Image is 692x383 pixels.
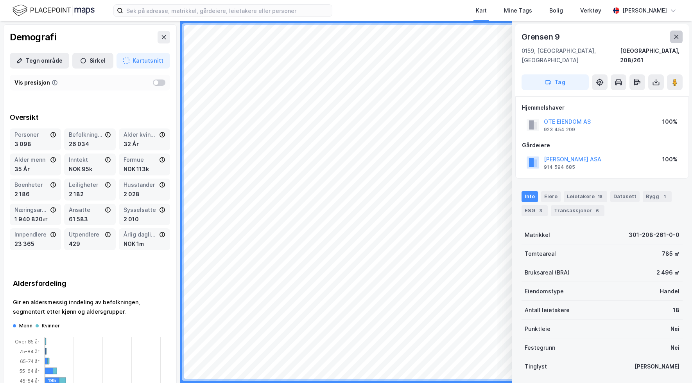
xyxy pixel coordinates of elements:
div: 18 [673,305,679,315]
div: 100% [662,155,678,164]
div: Nei [670,324,679,334]
div: Transaksjoner [551,205,604,216]
div: 923 454 209 [544,126,575,133]
div: Kvinner [42,323,60,329]
div: Bygg [643,191,672,202]
div: Formue [124,155,158,164]
div: Nei [670,343,679,352]
div: Utpendlere [69,230,103,239]
div: Eiere [541,191,561,202]
div: 35 År [14,164,56,174]
button: Sirkel [72,53,113,69]
div: Handel [660,287,679,296]
div: NOK 113k [124,164,165,174]
div: Årlig dagligvareforbruk [124,230,158,239]
div: 100% [662,117,678,126]
div: 61 583 [69,215,111,224]
div: 2 010 [124,215,165,224]
div: Bolig [549,6,563,15]
div: 26 034 [69,139,111,149]
div: Alder menn [14,155,48,164]
div: 1 [661,193,669,201]
div: ESG [522,205,548,216]
img: logo.f888ab2527a4732fd821a326f86c7f29.svg [13,4,95,17]
div: 0159, [GEOGRAPHIC_DATA], [GEOGRAPHIC_DATA] [522,46,620,65]
div: 18 [596,193,604,201]
div: Sysselsatte [124,205,158,215]
div: [GEOGRAPHIC_DATA], 208/261 [620,46,683,65]
input: Søk på adresse, matrikkel, gårdeiere, leietakere eller personer [123,5,332,16]
div: Leiligheter [69,180,103,190]
div: Alder kvinner [124,130,158,139]
div: Datasett [610,191,640,202]
div: Aldersfordeling [13,279,167,288]
tspan: Over 85 år [15,339,39,345]
div: NOK 1m [124,239,165,249]
button: Kartutsnitt [117,53,170,69]
div: Kontrollprogram for chat [653,345,692,383]
div: 2 496 ㎡ [656,268,679,277]
div: Hjemmelshaver [522,103,682,112]
div: Tinglyst [525,362,547,371]
div: Vis presisjon [14,78,50,87]
div: 32 År [124,139,165,149]
div: Næringsareal [14,205,48,215]
div: Ansatte [69,205,103,215]
div: 1 940 820㎡ [14,215,56,224]
div: 3 [537,207,545,215]
div: NOK 95k [69,164,111,174]
div: Grensen 9 [522,31,561,43]
div: Demografi [10,31,56,43]
div: 2 028 [124,190,165,199]
tspan: 55-64 år [20,368,39,374]
div: Menn [19,323,32,329]
iframe: Chat Widget [653,345,692,383]
div: 2 186 [14,190,56,199]
div: Festegrunn [525,343,555,352]
button: Tag [522,74,589,90]
div: Tomteareal [525,249,556,258]
div: Antall leietakere [525,305,570,315]
div: Kart [476,6,487,15]
div: [PERSON_NAME] [635,362,679,371]
div: 3 098 [14,139,56,149]
div: Inntekt [69,155,103,164]
div: Innpendlere [14,230,48,239]
div: Boenheter [14,180,48,190]
div: Oversikt [10,113,170,122]
div: Eiendomstype [525,287,564,296]
div: Info [522,191,538,202]
div: Personer [14,130,48,139]
div: 914 594 685 [544,164,575,170]
div: Mine Tags [504,6,532,15]
div: 785 ㎡ [662,249,679,258]
div: 301-208-261-0-0 [629,230,679,240]
div: Gårdeiere [522,141,682,150]
button: Tegn område [10,53,69,69]
div: [PERSON_NAME] [622,6,667,15]
div: 23 365 [14,239,56,249]
div: Bruksareal (BRA) [525,268,570,277]
div: Befolkning dagtid [69,130,103,139]
div: 429 [69,239,111,249]
div: Leietakere [564,191,607,202]
tspan: 75-84 år [20,349,39,354]
div: Verktøy [580,6,601,15]
div: 2 182 [69,190,111,199]
div: 6 [593,207,601,215]
div: Gir en aldersmessig inndeling av befolkningen, segmentert etter kjønn og aldersgrupper. [13,298,167,316]
tspan: 65-74 år [20,358,39,364]
div: Husstander [124,180,158,190]
div: Matrikkel [525,230,550,240]
div: Punktleie [525,324,550,334]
